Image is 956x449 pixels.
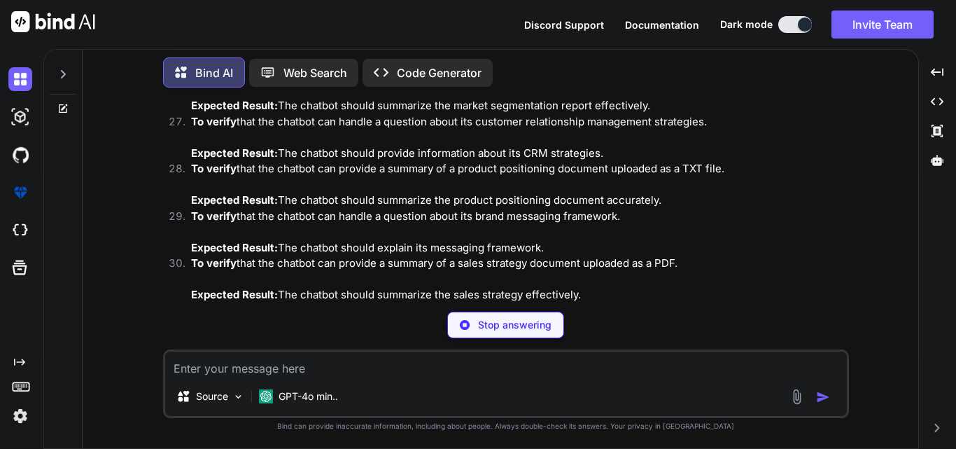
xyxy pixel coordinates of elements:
strong: To verify [191,256,237,270]
p: Code Generator [397,64,481,81]
p: that the chatbot can handle a question about its brand messaging framework. The chatbot should ex... [191,209,846,256]
p: that the chatbot can provide a summary of a sales strategy document uploaded as a PDF. The chatbo... [191,256,846,303]
img: GPT-4o mini [259,389,273,403]
strong: Expected Result: [191,241,278,254]
p: that the chatbot can handle a question about its customer relationship management strategies. The... [191,114,846,162]
strong: Expected Result: [191,193,278,207]
img: Bind AI [11,11,95,32]
p: Bind can provide inaccurate information, including about people. Always double-check its answers.... [163,421,849,431]
strong: To verify [191,115,237,128]
span: Discord Support [524,19,604,31]
strong: To verify [191,209,237,223]
img: icon [816,390,830,404]
img: cloudideIcon [8,219,32,242]
img: darkAi-studio [8,105,32,129]
span: Documentation [625,19,699,31]
button: Invite Team [831,11,934,39]
img: darkChat [8,67,32,91]
p: Bind AI [195,64,233,81]
img: githubDark [8,143,32,167]
img: attachment [789,389,805,405]
span: Dark mode [720,18,773,32]
img: settings [8,404,32,428]
p: Source [196,389,228,403]
p: GPT-4o min.. [279,389,338,403]
p: Web Search [283,64,347,81]
p: that the chatbot can provide a summary of a product positioning document uploaded as a TXT file. ... [191,161,846,209]
img: Pick Models [232,391,244,403]
strong: Expected Result: [191,146,278,160]
strong: Expected Result: [191,288,278,301]
p: Stop answering [478,318,551,332]
img: premium [8,181,32,205]
strong: To verify [191,162,237,175]
button: Discord Support [524,18,604,32]
button: Documentation [625,18,699,32]
strong: Expected Result: [191,99,278,112]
